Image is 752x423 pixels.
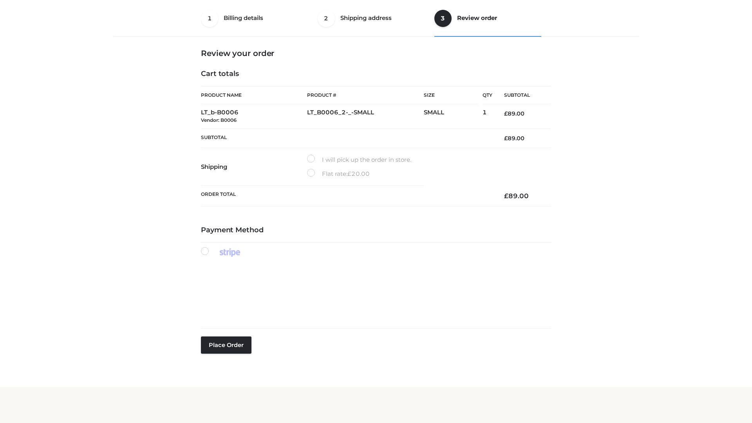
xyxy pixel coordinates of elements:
[201,49,551,58] h3: Review your order
[483,86,492,104] th: Qty
[201,70,551,78] h4: Cart totals
[504,110,508,117] span: £
[307,169,370,179] label: Flat rate:
[201,104,307,129] td: LT_b-B0006
[201,117,237,123] small: Vendor: B0006
[199,266,550,315] iframe: Secure payment input frame
[504,110,524,117] bdi: 89.00
[201,128,492,148] th: Subtotal
[424,104,483,129] td: SMALL
[307,86,424,104] th: Product #
[492,87,551,104] th: Subtotal
[201,148,307,186] th: Shipping
[307,104,424,129] td: LT_B0006_2-_-SMALL
[201,336,251,354] button: Place order
[424,87,479,104] th: Size
[347,170,351,177] span: £
[504,192,508,200] span: £
[504,192,529,200] bdi: 89.00
[201,226,551,235] h4: Payment Method
[483,104,492,129] td: 1
[504,135,524,142] bdi: 89.00
[347,170,370,177] bdi: 20.00
[201,186,492,206] th: Order Total
[504,135,508,142] span: £
[307,155,411,165] label: I will pick up the order in store.
[201,86,307,104] th: Product Name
